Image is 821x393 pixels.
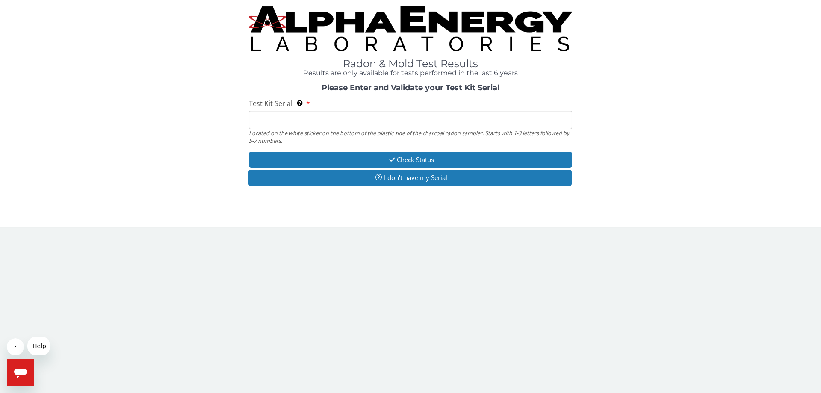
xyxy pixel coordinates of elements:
[7,338,24,355] iframe: Close message
[249,152,572,168] button: Check Status
[249,6,572,51] img: TightCrop.jpg
[249,99,292,108] span: Test Kit Serial
[322,83,499,92] strong: Please Enter and Validate your Test Kit Serial
[249,58,572,69] h1: Radon & Mold Test Results
[249,69,572,77] h4: Results are only available for tests performed in the last 6 years
[7,359,34,386] iframe: Button to launch messaging window
[249,129,572,145] div: Located on the white sticker on the bottom of the plastic side of the charcoal radon sampler. Sta...
[248,170,572,186] button: I don't have my Serial
[27,337,50,355] iframe: Message from company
